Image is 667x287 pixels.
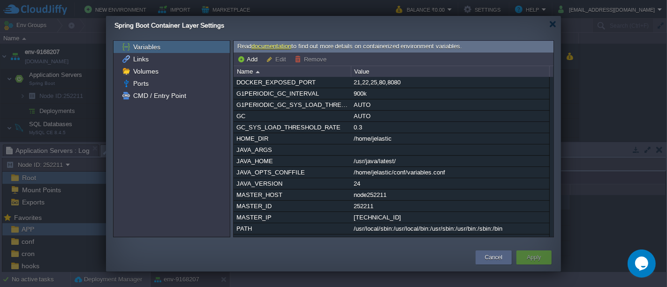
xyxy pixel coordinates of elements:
div: JAVA_VERSION [234,178,350,189]
div: 900k [351,88,549,99]
div: 21,22,25,80,8080 [351,77,549,88]
div: JAVA_HOME [234,156,350,166]
button: Remove [295,55,329,63]
div: /home/jelastic [351,234,549,245]
div: [TECHNICAL_ID] [351,212,549,223]
div: G1PERIODIC_GC_INTERVAL [234,88,350,99]
button: Apply [527,253,541,262]
div: /home/jelastic/conf/variables.conf [351,167,549,178]
div: node252211 [351,189,549,200]
a: CMD / Entry Point [131,91,188,100]
div: PATH [234,223,350,234]
a: Ports [131,79,150,88]
div: /usr/local/sbin:/usr/local/bin:/usr/sbin:/usr/bin:/sbin:/bin [351,223,549,234]
a: documentation [251,43,291,50]
div: AUTO [351,99,549,110]
a: Volumes [131,67,160,76]
div: 24 [351,178,549,189]
button: Edit [266,55,289,63]
div: Name [235,66,351,77]
div: G1PERIODIC_GC_SYS_LOAD_THRESHOLD [234,99,350,110]
div: /usr/java/latest/ [351,156,549,166]
div: GC_SYS_LOAD_THRESHOLD_RATE [234,122,350,133]
div: MASTER_ID [234,201,350,211]
button: Cancel [485,253,502,262]
div: GC [234,111,350,121]
div: 0.3 [351,122,549,133]
div: MASTER_HOST [234,189,350,200]
div: Read to find out more details on containerized environment variables. [234,41,553,53]
div: DOCKER_EXPOSED_PORT [234,77,350,88]
a: Links [131,55,150,63]
div: JAVA_OPTS_CONFFILE [234,167,350,178]
div: AUTO [351,111,549,121]
span: Spring Boot Container Layer Settings [114,22,225,29]
div: STACK_PATH [234,234,350,245]
button: Add [237,55,260,63]
iframe: chat widget [628,249,658,278]
div: Value [352,66,549,77]
div: JAVA_ARGS [234,144,350,155]
div: MASTER_IP [234,212,350,223]
a: Variables [131,43,162,51]
div: HOME_DIR [234,133,350,144]
div: /home/jelastic [351,133,549,144]
div: 252211 [351,201,549,211]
